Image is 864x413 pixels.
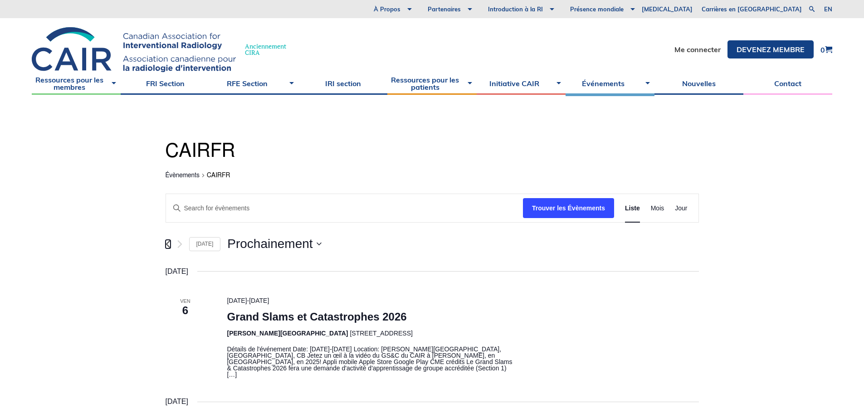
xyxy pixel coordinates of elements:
button: Click to toggle datepicker [227,238,321,250]
span: Ven [166,297,205,305]
span: [PERSON_NAME][GEOGRAPHIC_DATA] [227,330,348,337]
a: Mois [651,194,664,223]
a: 0 [820,46,832,53]
a: Me connecter [674,46,721,53]
span: Mois [651,203,664,214]
time: [DATE] [166,266,188,277]
a: AnciennementCIRA [32,27,295,72]
h1: CAIRFR [166,138,699,165]
a: Évènements précédents [166,240,171,248]
a: en [824,6,832,12]
span: Anciennement CIRA [245,43,286,56]
input: Entrer le mot clé. Recherche de évènements par mot clé. [166,194,523,223]
span: [DATE] [249,297,269,304]
a: Jour [675,194,687,223]
span: Jour [675,203,687,214]
a: DEVENEZ MEMBRE [727,40,814,58]
a: Contact [743,72,832,95]
a: Événements [566,72,654,95]
span: [DATE] [227,297,247,304]
button: Évènements suivants [177,240,182,248]
span: 6 [166,303,205,318]
a: Liste [625,194,640,223]
a: RFE Section [210,72,298,95]
span: [STREET_ADDRESS] [350,330,412,337]
a: Cliquez pour sélectionner la date d'aujourd'hui [189,237,221,251]
time: - [227,297,269,304]
a: Initiative CAIR [477,72,566,95]
a: Grand Slams et Catastrophes 2026 [227,311,406,323]
span: Prochainement [227,238,312,250]
a: Ressources pour les membres [32,72,121,95]
a: Ressources pour les patients [387,72,476,95]
button: Trouver les Évènements [523,198,614,219]
a: IRI section [298,72,387,95]
img: CIRA [32,27,236,72]
time: [DATE] [166,396,188,408]
span: Liste [625,203,640,214]
p: Détails de l'événement Date: [DATE]-[DATE] Location: [PERSON_NAME][GEOGRAPHIC_DATA], [GEOGRAPHIC_... [227,346,513,378]
a: FRI Section [121,72,210,95]
span: CAIRFR [207,172,230,179]
a: Nouvelles [654,72,743,95]
a: Évènements [166,172,200,180]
